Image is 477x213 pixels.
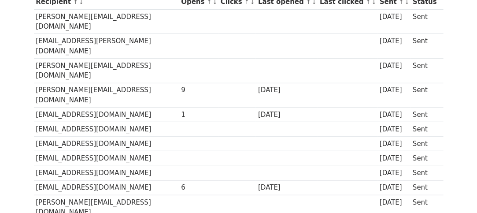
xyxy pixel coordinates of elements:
[410,166,439,180] td: Sent
[380,168,409,178] div: [DATE]
[433,171,477,213] iframe: Chat Widget
[380,198,409,208] div: [DATE]
[34,122,179,137] td: [EMAIL_ADDRESS][DOMAIN_NAME]
[181,85,216,95] div: 9
[34,58,179,83] td: [PERSON_NAME][EMAIL_ADDRESS][DOMAIN_NAME]
[410,58,439,83] td: Sent
[410,83,439,108] td: Sent
[34,83,179,108] td: [PERSON_NAME][EMAIL_ADDRESS][DOMAIN_NAME]
[380,153,409,164] div: [DATE]
[34,137,179,151] td: [EMAIL_ADDRESS][DOMAIN_NAME]
[380,61,409,71] div: [DATE]
[380,36,409,46] div: [DATE]
[380,183,409,193] div: [DATE]
[380,12,409,22] div: [DATE]
[258,110,315,120] div: [DATE]
[380,139,409,149] div: [DATE]
[34,9,179,34] td: [PERSON_NAME][EMAIL_ADDRESS][DOMAIN_NAME]
[380,85,409,95] div: [DATE]
[34,108,179,122] td: [EMAIL_ADDRESS][DOMAIN_NAME]
[410,137,439,151] td: Sent
[34,166,179,180] td: [EMAIL_ADDRESS][DOMAIN_NAME]
[410,108,439,122] td: Sent
[181,110,216,120] div: 1
[380,124,409,135] div: [DATE]
[34,151,179,166] td: [EMAIL_ADDRESS][DOMAIN_NAME]
[34,34,179,59] td: [EMAIL_ADDRESS][PERSON_NAME][DOMAIN_NAME]
[410,180,439,195] td: Sent
[258,85,315,95] div: [DATE]
[258,183,315,193] div: [DATE]
[380,110,409,120] div: [DATE]
[181,183,216,193] div: 6
[34,180,179,195] td: [EMAIL_ADDRESS][DOMAIN_NAME]
[410,151,439,166] td: Sent
[410,122,439,137] td: Sent
[410,34,439,59] td: Sent
[410,9,439,34] td: Sent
